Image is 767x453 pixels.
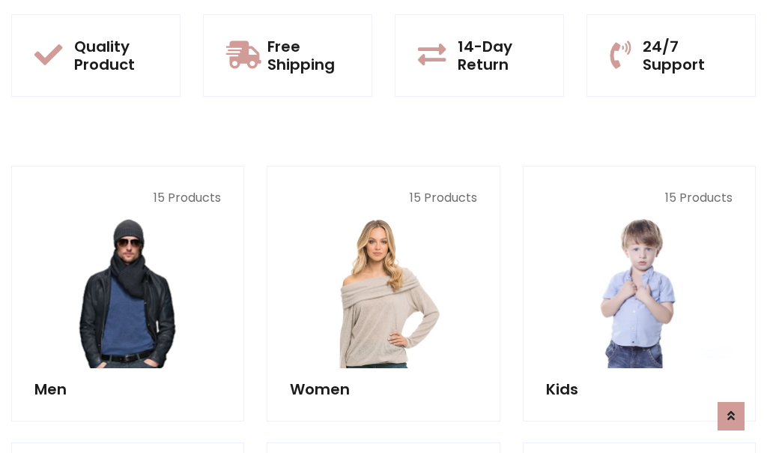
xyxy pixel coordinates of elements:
h5: Free Shipping [267,37,349,73]
h5: Men [34,380,221,398]
p: 15 Products [34,189,221,207]
h5: Quality Product [74,37,157,73]
h5: 14-Day Return [458,37,541,73]
h5: Kids [546,380,733,398]
h5: Women [290,380,476,398]
h5: 24/7 Support [643,37,733,73]
p: 15 Products [546,189,733,207]
p: 15 Products [290,189,476,207]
